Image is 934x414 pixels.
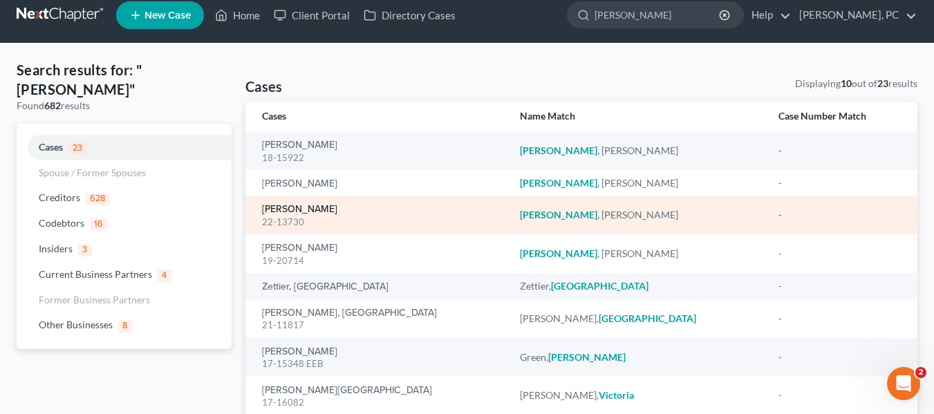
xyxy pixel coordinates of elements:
[520,388,756,402] div: [PERSON_NAME],
[599,389,634,401] em: Victoria
[262,140,337,150] a: [PERSON_NAME]
[520,144,597,156] em: [PERSON_NAME]
[915,367,926,378] span: 2
[877,77,888,89] strong: 23
[841,77,852,89] strong: 10
[792,3,917,28] a: [PERSON_NAME], PC
[17,99,232,113] div: Found results
[520,144,756,158] div: , [PERSON_NAME]
[39,167,146,178] span: Spouse / Former Spouses
[262,357,498,370] div: 17-15348 EEB
[520,350,756,364] div: Green,
[599,312,696,324] em: [GEOGRAPHIC_DATA]
[778,350,901,364] div: -
[520,279,756,293] div: Zettier,
[262,308,437,318] a: [PERSON_NAME], [GEOGRAPHIC_DATA]
[68,142,87,155] span: 23
[245,102,509,131] th: Cases
[520,177,597,189] em: [PERSON_NAME]
[520,312,756,326] div: [PERSON_NAME],
[262,386,432,395] a: [PERSON_NAME][GEOGRAPHIC_DATA]
[44,100,61,111] strong: 682
[520,247,597,259] em: [PERSON_NAME]
[144,10,191,21] span: New Case
[17,185,232,211] a: Creditors628
[17,160,232,185] a: Spouse / Former Spouses
[262,216,498,229] div: 22-13730
[595,2,721,28] input: Search by name...
[548,351,626,363] em: [PERSON_NAME]
[39,141,63,153] span: Cases
[17,211,232,236] a: Codebtors16
[509,102,767,131] th: Name Match
[778,312,901,326] div: -
[17,135,232,160] a: Cases23
[158,270,171,282] span: 4
[767,102,917,131] th: Case Number Match
[17,60,232,99] h4: Search results for: "[PERSON_NAME]"
[17,288,232,312] a: Former Business Partners
[39,243,73,254] span: Insiders
[17,312,232,338] a: Other Businesses8
[520,208,756,222] div: , [PERSON_NAME]
[39,319,113,330] span: Other Businesses
[520,209,597,220] em: [PERSON_NAME]
[262,254,498,267] div: 19-20714
[778,247,901,261] div: -
[262,396,498,409] div: 17-16082
[778,144,901,158] div: -
[39,268,152,280] span: Current Business Partners
[887,367,920,400] iframe: Intercom live chat
[778,176,901,190] div: -
[778,388,901,402] div: -
[39,191,80,203] span: Creditors
[78,244,92,256] span: 3
[39,217,84,229] span: Codebtors
[39,294,150,305] span: Former Business Partners
[267,3,357,28] a: Client Portal
[208,3,267,28] a: Home
[520,176,756,190] div: , [PERSON_NAME]
[262,205,337,214] a: [PERSON_NAME]
[86,193,110,205] span: 628
[795,77,917,91] div: Displaying out of results
[778,208,901,222] div: -
[551,280,648,292] em: [GEOGRAPHIC_DATA]
[745,3,791,28] a: Help
[17,262,232,288] a: Current Business Partners4
[262,243,337,253] a: [PERSON_NAME]
[357,3,463,28] a: Directory Cases
[118,320,132,332] span: 8
[262,347,337,357] a: [PERSON_NAME]
[262,319,498,332] div: 21-11817
[778,279,901,293] div: -
[262,179,337,189] a: [PERSON_NAME]
[90,218,108,231] span: 16
[245,77,283,96] h4: Cases
[262,282,389,292] a: Zettier, [GEOGRAPHIC_DATA]
[17,236,232,262] a: Insiders3
[520,247,756,261] div: , [PERSON_NAME]
[262,151,498,164] div: 18-15922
